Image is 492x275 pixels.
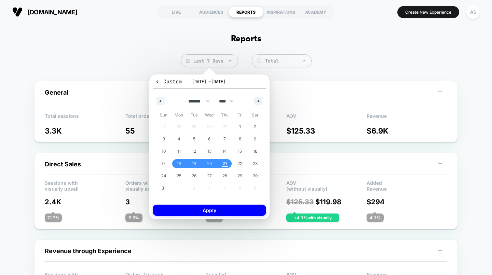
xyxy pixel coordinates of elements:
img: end [229,60,231,61]
button: 10 [156,145,172,157]
button: 15 [232,145,248,157]
span: 12 [192,145,196,157]
span: General [45,89,68,96]
span: 31 [162,182,166,194]
button: AS [464,5,482,19]
button: 19 [187,157,202,170]
p: Added Revenue [367,180,447,190]
span: 9 [254,133,256,145]
button: Apply [153,205,266,216]
span: Sat [247,110,263,121]
span: Sun [156,110,172,121]
span: 17 [162,157,166,170]
div: 5.5 % [125,214,142,222]
div: REPORTS [229,6,263,17]
span: 5 [193,133,195,145]
span: Revenue through Experience [45,247,132,255]
span: 14 [222,145,227,157]
div: Total [265,58,308,64]
span: 28 [222,170,227,182]
span: 7 [223,133,226,145]
p: AOV (without visually) [286,180,367,190]
span: 23 [253,157,258,170]
span: 10 [162,145,166,157]
span: 6 [208,133,210,145]
button: 2 [247,121,263,133]
button: 31 [156,182,172,194]
button: 11 [172,145,187,157]
button: 30 [247,170,263,182]
span: 3 [163,133,165,145]
p: 2.4K [45,198,125,206]
div: + 4.3 % with visually [286,214,339,222]
button: 7 [217,133,232,145]
button: 29 [232,170,248,182]
span: Wed [202,110,217,121]
button: [DOMAIN_NAME] [10,6,79,17]
div: INSPIRATIONS [263,6,298,17]
img: calendar [186,59,190,63]
p: $ 294 [367,198,447,206]
span: 26 [192,170,196,182]
button: 8 [232,133,248,145]
span: Fri [232,110,248,121]
span: 24 [161,170,166,182]
span: 21 [223,157,227,170]
div: AUDIENCES [194,6,229,17]
span: 30 [253,170,258,182]
tspan: $ [258,59,260,63]
p: 55 [125,126,206,135]
span: 2 [254,121,256,133]
span: [DATE] - [DATE] [192,79,225,84]
span: 13 [207,145,211,157]
span: Tue [187,110,202,121]
button: 16 [247,145,263,157]
span: $ 125.33 [286,198,314,206]
button: 17 [156,157,172,170]
span: 20 [207,157,212,170]
button: 6 [202,133,217,145]
span: Direct Sales [45,161,81,168]
span: 29 [237,170,242,182]
span: [DOMAIN_NAME] [28,9,77,16]
button: 25 [172,170,187,182]
span: 22 [237,157,242,170]
button: 3 [156,133,172,145]
div: AS [466,5,480,19]
button: 13 [202,145,217,157]
p: $ 119.98 [286,198,367,206]
p: Total sessions [45,113,125,123]
button: 4 [172,133,187,145]
div: 71.7 % [45,214,62,222]
button: Custom[DATE] -[DATE] [153,78,266,89]
button: 22 [232,157,248,170]
button: 28 [217,170,232,182]
img: Visually logo [12,7,23,17]
p: $ 125.33 [286,126,367,135]
p: 3 [125,198,206,206]
div: LIVE [159,6,194,17]
p: 3.3K [45,126,125,135]
span: 19 [192,157,196,170]
span: 11 [177,145,181,157]
p: Revenue [367,113,447,123]
button: 27 [202,170,217,182]
p: $ 6.9K [367,126,447,135]
span: 8 [239,133,241,145]
button: 21 [217,157,232,170]
span: Last 7 Days [181,54,238,67]
button: 14 [217,145,232,157]
span: 4 [178,133,180,145]
button: 5 [187,133,202,145]
span: 25 [177,170,181,182]
span: Custom [155,78,182,85]
button: 26 [187,170,202,182]
div: 4.3 % [367,214,384,222]
p: Orders with visually added products [125,180,206,190]
div: ACADEMY [298,6,333,17]
span: 27 [207,170,212,182]
span: 15 [238,145,242,157]
p: Sessions with visually upsell [45,180,125,190]
button: 9 [247,133,263,145]
span: Mon [172,110,187,121]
